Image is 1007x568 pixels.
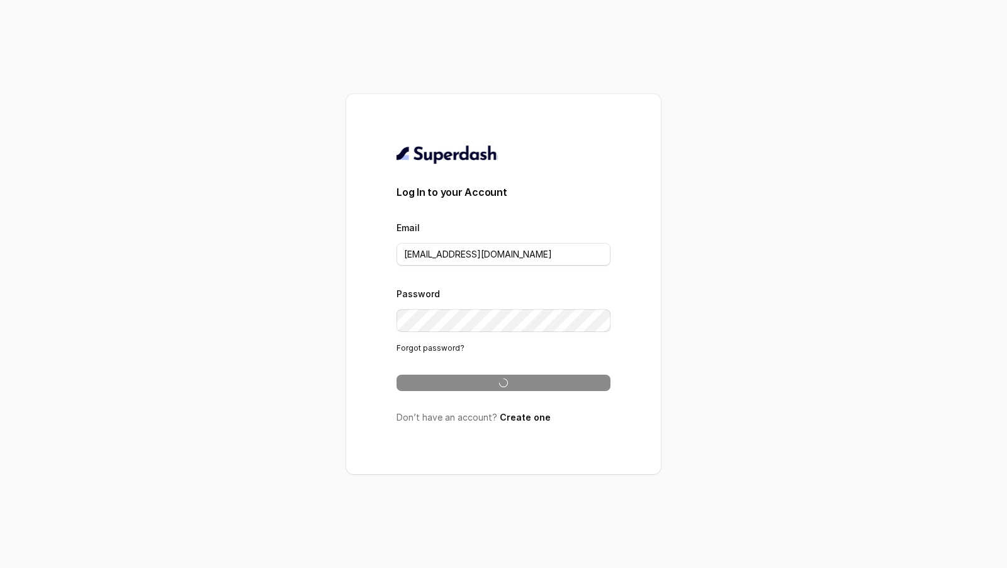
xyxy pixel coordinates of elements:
[397,222,420,233] label: Email
[397,243,610,266] input: youremail@example.com
[397,343,464,353] a: Forgot password?
[500,412,551,423] a: Create one
[397,185,610,200] h3: Log In to your Account
[397,411,610,424] p: Don’t have an account?
[397,288,440,299] label: Password
[397,144,498,164] img: light.svg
